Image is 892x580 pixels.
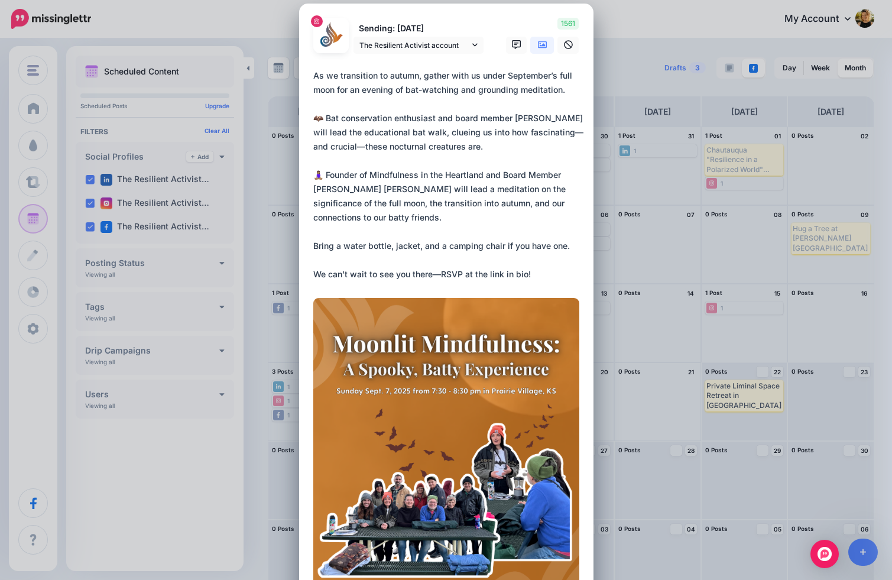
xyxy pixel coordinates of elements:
a: The Resilient Activist account [353,37,484,54]
span: The Resilient Activist account [359,39,469,51]
p: Sending: [DATE] [353,22,484,35]
div: As we transition to autumn, gather with us under September’s full moon for an evening of bat-watc... [313,69,585,281]
img: 272154027_129880729524117_961140755981698530_n-bsa125680.jpg [317,21,345,50]
div: Open Intercom Messenger [810,540,839,568]
span: 1561 [557,18,579,30]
